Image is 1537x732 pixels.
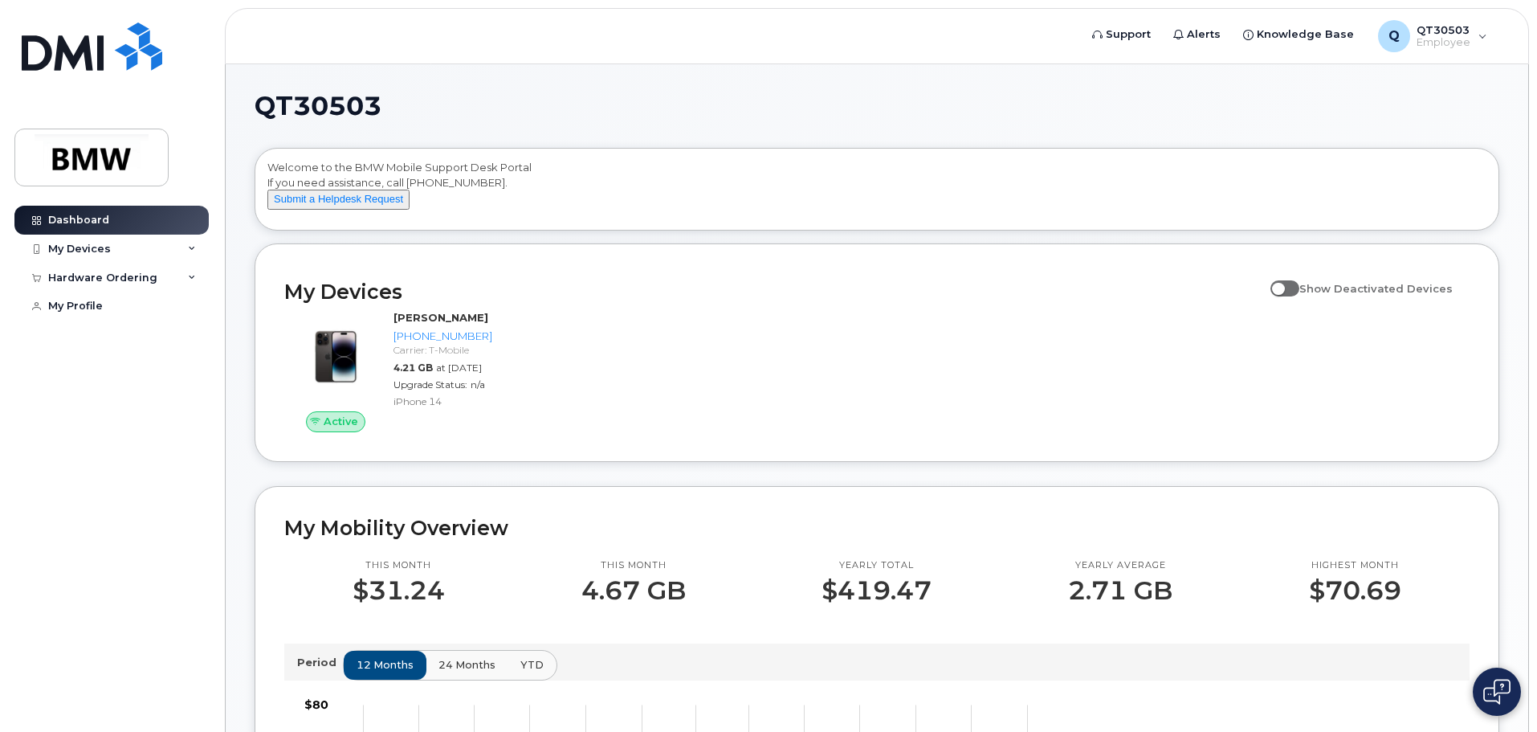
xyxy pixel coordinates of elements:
[1309,559,1401,572] p: Highest month
[255,94,381,118] span: QT30503
[581,559,686,572] p: This month
[520,657,544,673] span: YTD
[284,516,1470,540] h2: My Mobility Overview
[1068,576,1172,605] p: 2.71 GB
[353,559,445,572] p: This month
[1309,576,1401,605] p: $70.69
[297,655,343,670] p: Period
[1270,273,1283,286] input: Show Deactivated Devices
[436,362,482,374] span: at [DATE]
[284,280,1262,304] h2: My Devices
[297,318,374,395] img: image20231002-3703462-njx0qo.jpeg
[393,378,467,391] span: Upgrade Status:
[1483,679,1510,705] img: Open chat
[821,559,932,572] p: Yearly total
[1068,559,1172,572] p: Yearly average
[393,395,560,408] div: iPhone 14
[324,414,358,429] span: Active
[471,378,485,391] span: n/a
[581,576,686,605] p: 4.67 GB
[267,160,1486,224] div: Welcome to the BMW Mobile Support Desk Portal If you need assistance, call [PHONE_NUMBER].
[267,190,410,210] button: Submit a Helpdesk Request
[267,192,410,205] a: Submit a Helpdesk Request
[284,310,566,432] a: Active[PERSON_NAME][PHONE_NUMBER]Carrier: T-Mobile4.21 GBat [DATE]Upgrade Status:n/aiPhone 14
[393,362,433,374] span: 4.21 GB
[393,311,488,324] strong: [PERSON_NAME]
[1299,282,1453,295] span: Show Deactivated Devices
[393,343,560,357] div: Carrier: T-Mobile
[393,329,560,344] div: [PHONE_NUMBER]
[304,697,328,712] tspan: $80
[821,576,932,605] p: $419.47
[438,657,495,673] span: 24 months
[353,576,445,605] p: $31.24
